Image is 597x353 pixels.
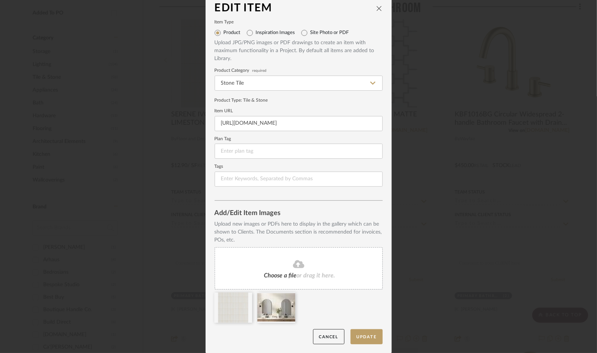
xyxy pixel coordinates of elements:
div: Edit Item [215,2,376,14]
label: Site Photo or PDF [310,30,349,36]
label: Item URL [215,109,383,113]
div: Product Type [215,97,383,104]
span: : Tile & Stone [241,98,268,102]
label: Plan Tag [215,137,383,141]
button: Update [351,329,383,345]
mat-radio-group: Select item type [215,27,383,39]
input: Enter plan tag [215,144,383,159]
label: Item Type [215,20,383,24]
label: Product Category [215,69,383,73]
label: Inspiration Images [256,30,295,36]
span: or drag it here. [297,272,335,279]
input: Enter Keywords, Separated by Commas [215,172,383,187]
div: Add/Edit Item Images [215,210,383,217]
button: close [376,5,383,12]
input: Enter URL [215,116,383,131]
span: Choose a file [264,272,297,279]
div: Upload new images or PDFs here to display in the gallery which can be shown to Clients. The Docum... [215,220,383,244]
div: Upload JPG/PNG images or PDF drawings to create an item with maximum functionality in a Project. ... [215,39,383,63]
input: Type a category to search and select [215,76,383,91]
label: Product [224,30,241,36]
button: Cancel [313,329,344,345]
label: Tags [215,165,383,169]
span: required [253,69,267,72]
